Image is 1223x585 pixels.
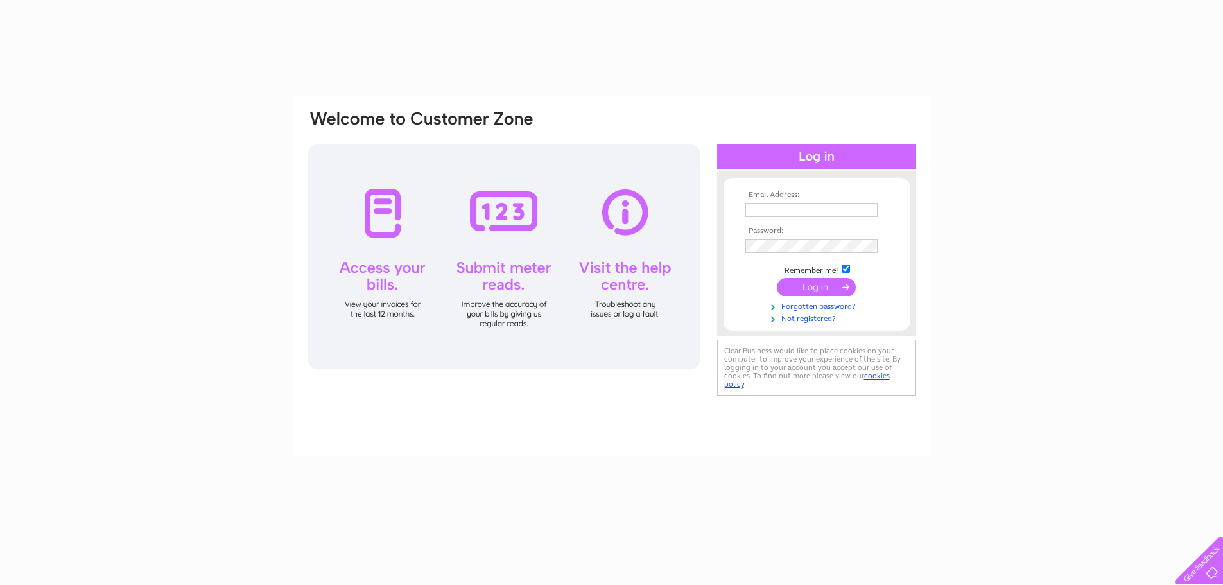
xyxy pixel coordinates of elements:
a: Forgotten password? [745,299,891,311]
input: Submit [777,278,856,296]
th: Email Address: [742,191,891,200]
a: cookies policy [724,371,890,389]
div: Clear Business would like to place cookies on your computer to improve your experience of the sit... [717,340,916,396]
a: Not registered? [745,311,891,324]
td: Remember me? [742,263,891,275]
th: Password: [742,227,891,236]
